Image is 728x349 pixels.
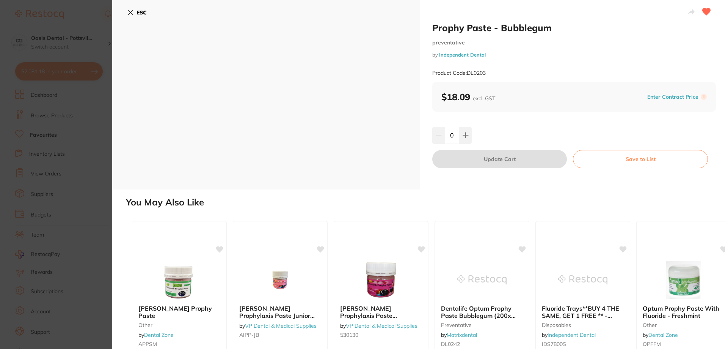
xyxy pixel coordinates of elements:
[432,52,716,58] small: by
[432,22,716,33] h2: Prophy Paste - Bubblegum
[473,95,495,102] span: excl. GST
[659,261,708,299] img: Optum Prophy Paste With Fluoride - Freshmint
[441,305,523,319] b: Dentalife Optum Prophy Paste Bubblegum (200x cups/5x rings)
[558,261,607,299] img: Fluoride Trays**BUY 4 THE SAME, GET 1 FREE ** - Small
[643,332,678,338] span: by
[346,322,417,329] a: VP Dental & Medical Supplies
[138,322,220,328] small: other
[643,322,725,328] small: other
[126,197,725,208] h2: You May Also Like
[441,341,523,347] small: DL0242
[643,305,725,319] b: Optum Prophy Paste With Fluoride - Freshmint
[441,332,477,338] span: by
[432,70,486,76] small: Product Code: DL0203
[447,332,477,338] a: Matrixdental
[356,261,406,299] img: Ainsworth Prophylaxis Paste Bubblegum 200g
[645,93,701,101] button: Enter Contract Price
[245,322,317,329] a: VP Dental & Medical Supplies
[457,261,507,299] img: Dentalife Optum Prophy Paste Bubblegum (200x cups/5x rings)
[155,261,204,299] img: Ainsworth Prophy Paste
[701,94,707,100] label: i
[432,39,716,46] small: preventative
[144,332,174,338] a: Dental Zone
[648,332,678,338] a: Dental Zone
[542,341,624,347] small: IDS7800S
[340,332,422,338] small: 530130
[643,341,725,347] small: OPFFM
[340,322,417,329] span: by
[136,9,147,16] b: ESC
[340,305,422,319] b: Ainsworth Prophylaxis Paste Bubblegum 200g
[138,305,220,319] b: Ainsworth Prophy Paste
[573,150,708,168] button: Save to List
[542,322,624,328] small: disposables
[439,52,486,58] a: Independent Dental
[127,6,147,19] button: ESC
[441,322,523,328] small: preventative
[239,332,321,338] small: AIPP-JB
[432,150,567,168] button: Update Cart
[239,322,317,329] span: by
[548,332,596,338] a: Independent Dental
[138,341,220,347] small: APPSM
[542,332,596,338] span: by
[542,305,624,319] b: Fluoride Trays**BUY 4 THE SAME, GET 1 FREE ** - Small
[138,332,174,338] span: by
[441,91,495,103] b: $18.09
[239,305,321,319] b: Ainsworth Prophylaxis Paste Junior Bubblegum
[256,261,305,299] img: Ainsworth Prophylaxis Paste Junior Bubblegum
